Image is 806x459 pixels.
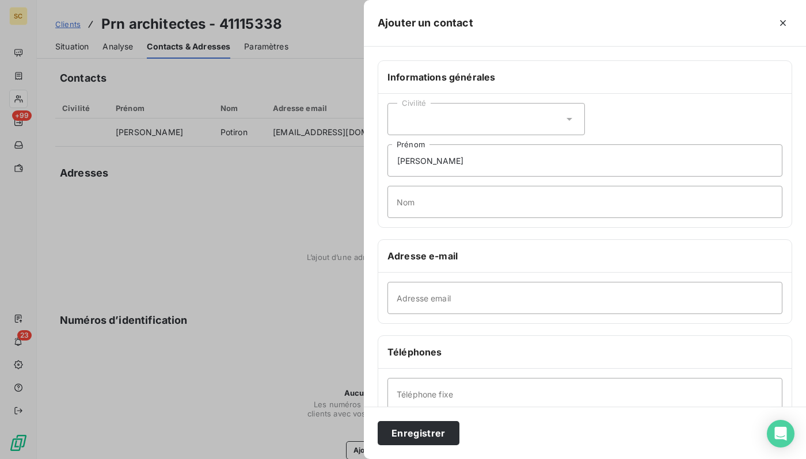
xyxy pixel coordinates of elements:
[387,378,782,410] input: placeholder
[387,249,782,263] h6: Adresse e-mail
[387,144,782,177] input: placeholder
[387,282,782,314] input: placeholder
[378,421,459,445] button: Enregistrer
[387,186,782,218] input: placeholder
[387,70,782,84] h6: Informations générales
[378,15,473,31] h5: Ajouter un contact
[767,420,794,447] div: Open Intercom Messenger
[387,345,782,359] h6: Téléphones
